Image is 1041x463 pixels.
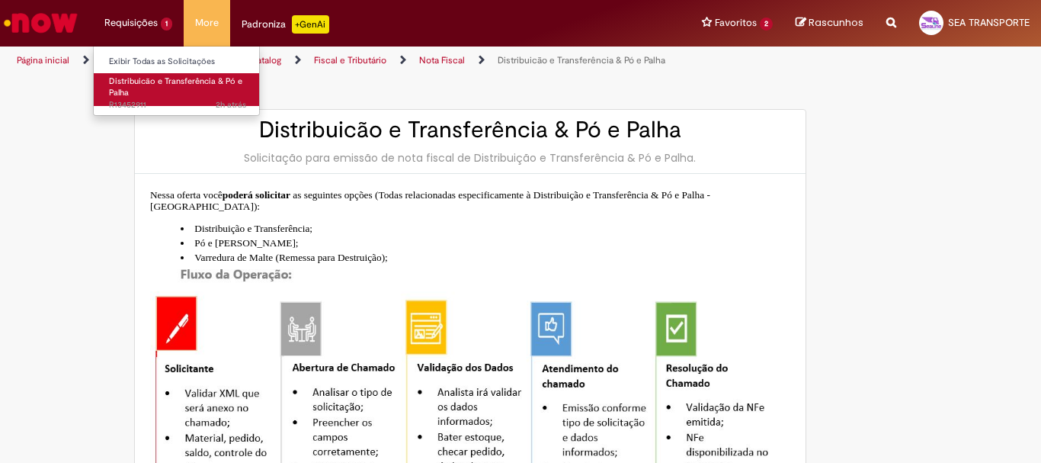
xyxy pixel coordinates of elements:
ul: Trilhas de página [11,47,683,75]
span: Rascunhos [809,15,863,30]
span: 1 [161,18,172,31]
li: Varredura de Malte (Remessa para Destruição); [181,250,790,265]
span: Distribuicão e Transferência & Pó e Palha [109,76,242,99]
span: poderá solicitar [223,189,290,201]
a: Rascunhos [796,16,863,31]
span: as seguintes opções (Todas relacionadas especificamente à Distribuição e Transferência & Pó e Pal... [150,189,710,213]
span: Requisições [104,15,158,31]
a: Exibir Todas as Solicitações [94,53,261,70]
a: Nota Fiscal [419,54,465,66]
span: Favoritos [715,15,757,31]
span: More [195,15,219,31]
a: Página inicial [17,54,69,66]
time: 27/08/2025 14:49:47 [216,99,246,111]
li: Distribuição e Transferência; [181,221,790,236]
span: R13452911 [109,99,246,111]
div: Solicitação para emissão de nota fiscal de Distribuição e Transferência & Pó e Palha. [150,150,790,166]
a: Fiscal e Tributário [314,54,386,66]
a: Distribuicão e Transferência & Pó e Palha [498,54,665,66]
li: Pó e [PERSON_NAME]; [181,236,790,250]
h2: Distribuicão e Transferência & Pó e Palha [150,117,790,143]
a: Aberto R13452911 : Distribuicão e Transferência & Pó e Palha [94,73,261,106]
p: +GenAi [292,15,329,34]
ul: Requisições [93,46,260,116]
span: 2 [760,18,773,31]
img: ServiceNow [2,8,80,38]
span: 2h atrás [216,99,246,111]
span: SEA TRANSPORTE [948,16,1030,29]
span: Nessa oferta você [150,189,223,201]
div: Padroniza [242,15,329,34]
